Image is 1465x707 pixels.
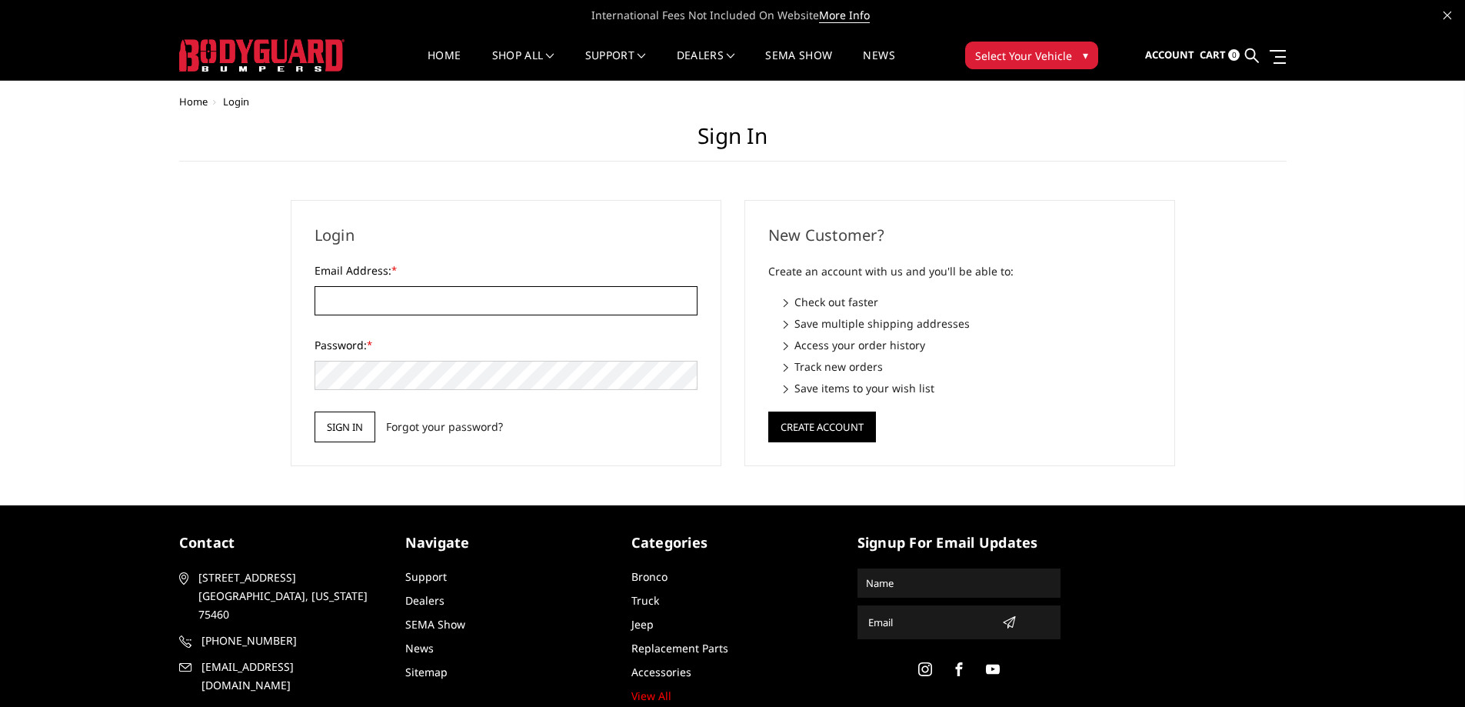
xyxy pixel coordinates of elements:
input: Email [862,610,996,635]
a: [PHONE_NUMBER] [179,632,382,650]
span: Select Your Vehicle [975,48,1072,64]
a: Truck [631,593,659,608]
li: Save items to your wish list [784,380,1151,396]
li: Track new orders [784,359,1151,375]
a: More Info [819,8,870,23]
h5: signup for email updates [857,532,1060,553]
a: Cart 0 [1200,35,1240,76]
label: Password: [315,337,698,353]
a: Jeep [631,617,654,632]
a: [EMAIL_ADDRESS][DOMAIN_NAME] [179,658,382,695]
input: Sign in [315,412,375,442]
span: [EMAIL_ADDRESS][DOMAIN_NAME] [201,658,380,695]
button: Create Account [768,412,876,442]
a: Create Account [768,418,876,432]
li: Check out faster [784,294,1151,310]
span: ▾ [1083,47,1088,63]
iframe: Chat Widget [1388,633,1465,707]
label: Email Address: [315,262,698,278]
li: Access your order history [784,337,1151,353]
h5: contact [179,532,382,553]
h2: Login [315,224,698,247]
input: Name [860,571,1058,595]
a: Support [405,569,447,584]
a: Accessories [631,665,691,679]
a: Home [428,50,461,80]
a: Dealers [405,593,444,608]
span: Cart [1200,48,1226,62]
h5: Navigate [405,532,608,553]
a: Replacement Parts [631,641,728,655]
a: shop all [492,50,554,80]
a: Forgot your password? [386,419,503,435]
a: SEMA Show [765,50,832,80]
li: Save multiple shipping addresses [784,315,1151,332]
a: Dealers [677,50,735,80]
h1: Sign in [179,123,1287,162]
span: Login [223,95,249,108]
h2: New Customer? [768,224,1151,247]
button: Select Your Vehicle [965,42,1098,69]
img: BODYGUARD BUMPERS [179,39,345,72]
a: News [405,641,434,655]
a: Bronco [631,569,668,584]
a: Sitemap [405,665,448,679]
a: SEMA Show [405,617,465,632]
a: Support [585,50,646,80]
span: [PHONE_NUMBER] [201,632,380,650]
h5: Categories [631,532,834,553]
a: Account [1145,35,1194,76]
span: [STREET_ADDRESS] [GEOGRAPHIC_DATA], [US_STATE] 75460 [198,569,377,624]
span: 0 [1228,49,1240,61]
span: Account [1145,48,1194,62]
a: News [863,50,894,80]
a: Home [179,95,208,108]
p: Create an account with us and you'll be able to: [768,262,1151,281]
a: View All [631,689,671,703]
